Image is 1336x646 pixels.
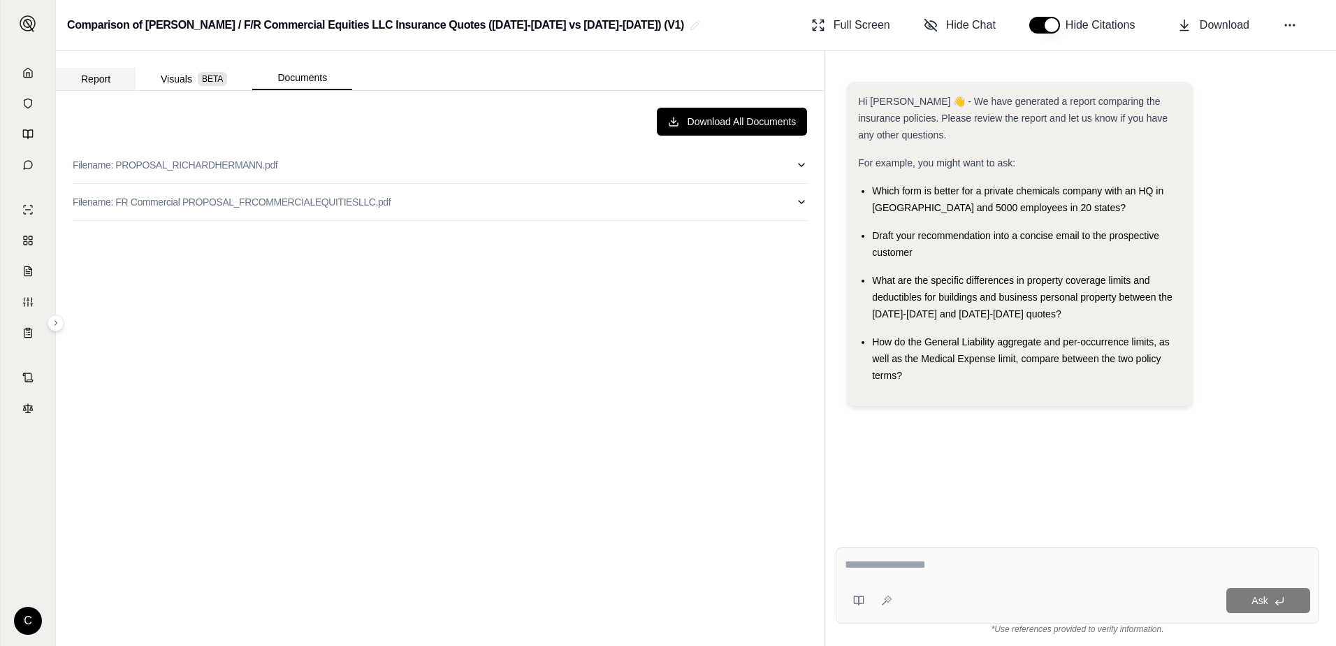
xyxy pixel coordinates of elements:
[9,120,47,148] a: Prompt Library
[836,624,1319,635] div: *Use references provided to verify information.
[834,17,890,34] span: Full Screen
[9,89,47,117] a: Documents Vault
[252,66,352,90] button: Documents
[1172,11,1255,39] button: Download
[9,227,47,254] a: Policy Comparisons
[858,96,1168,141] span: Hi [PERSON_NAME] 👋 - We have generated a report comparing the insurance policies. Please review t...
[73,195,391,209] p: Filename: FR Commercial PROPOSAL_FRCOMMERCIALEQUITIESLLC.pdf
[73,184,807,220] button: Filename: FR Commercial PROPOSAL_FRCOMMERCIALEQUITIESLLC.pdf
[1226,588,1310,613] button: Ask
[858,157,1015,168] span: For example, you might want to ask:
[73,158,277,172] p: Filename: PROPOSAL_RICHARDHERMANN.pdf
[20,15,36,32] img: Expand sidebar
[657,108,808,136] button: Download All Documents
[56,68,136,90] button: Report
[73,147,807,183] button: Filename: PROPOSAL_RICHARDHERMANN.pdf
[872,185,1163,213] span: Which form is better for a private chemicals company with an HQ in [GEOGRAPHIC_DATA] and 5000 emp...
[9,394,47,422] a: Legal Search Engine
[1251,595,1268,606] span: Ask
[9,319,47,347] a: Coverage Table
[136,68,252,90] button: Visuals
[9,288,47,316] a: Custom Report
[9,364,47,392] a: Contract Analysis
[67,13,684,38] h2: Comparison of [PERSON_NAME] / F/R Commercial Equities LLC Insurance Quotes ([DATE]-[DATE] vs [DAT...
[872,275,1172,320] span: What are the specific differences in property coverage limits and deductibles for buildings and b...
[918,11,1001,39] button: Hide Chat
[9,59,47,87] a: Home
[946,17,996,34] span: Hide Chat
[14,10,42,38] button: Expand sidebar
[1066,17,1144,34] span: Hide Citations
[872,336,1170,381] span: How do the General Liability aggregate and per-occurrence limits, as well as the Medical Expense ...
[48,315,64,331] button: Expand sidebar
[9,196,47,224] a: Single Policy
[198,72,227,86] span: BETA
[9,257,47,285] a: Claim Coverage
[9,151,47,179] a: Chat
[1200,17,1249,34] span: Download
[872,230,1159,258] span: Draft your recommendation into a concise email to the prospective customer
[806,11,896,39] button: Full Screen
[14,607,42,635] div: C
